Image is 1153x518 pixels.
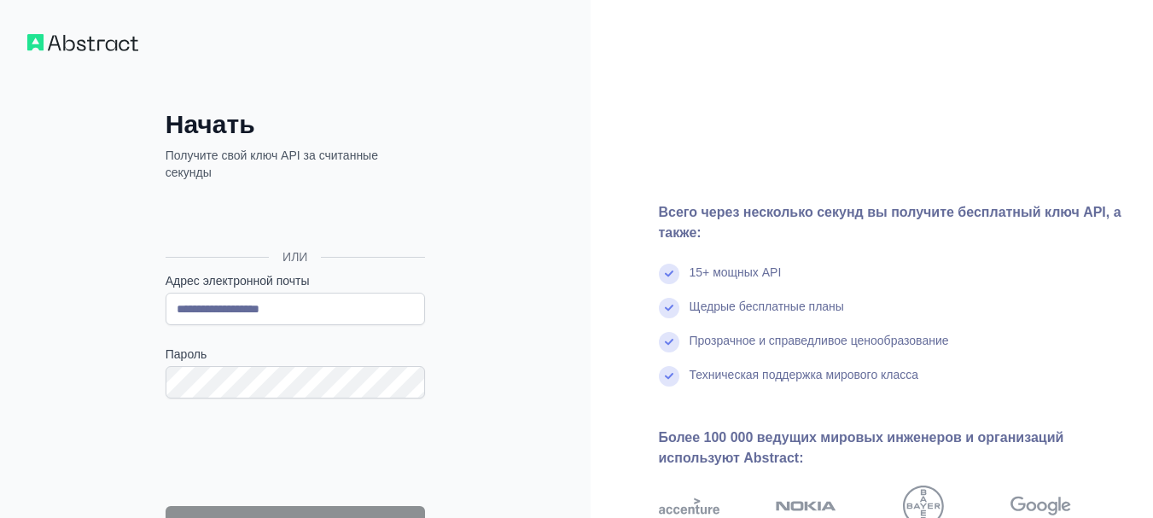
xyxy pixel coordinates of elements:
font: Пароль [166,347,207,361]
font: Прозрачное и справедливое ценообразование [690,334,949,347]
font: Всего через несколько секунд вы получите бесплатный ключ API, а также: [659,205,1121,240]
font: Получите свой ключ API за считанные секунды [166,148,378,179]
font: Техническая поддержка мирового класса [690,368,919,381]
font: Начать [166,110,255,138]
iframe: reCAPTCHA [166,419,425,486]
font: Щедрые бесплатные планы [690,300,844,313]
font: ИЛИ [282,250,307,264]
img: галочка [659,298,679,318]
font: 15+ мощных API [690,265,782,279]
img: галочка [659,264,679,284]
iframe: Кнопка «Войти с аккаунтом Google» [157,200,430,237]
img: галочка [659,366,679,387]
font: Более 100 000 ведущих мировых инженеров и организаций используют Abstract: [659,430,1064,465]
img: галочка [659,332,679,352]
font: Адрес электронной почты [166,274,310,288]
img: Рабочий процесс [27,34,138,51]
